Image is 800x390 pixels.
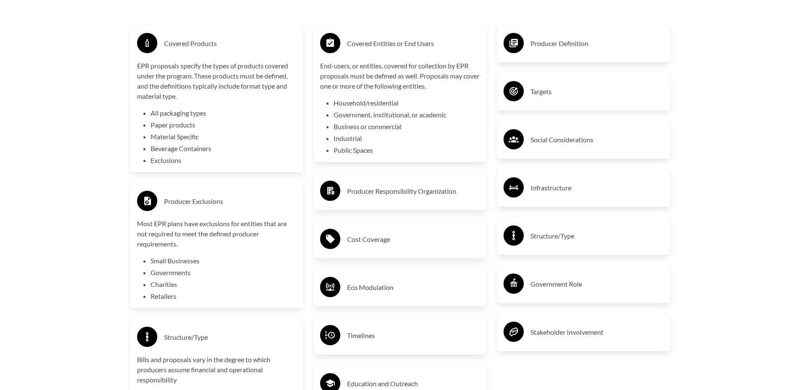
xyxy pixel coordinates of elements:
[347,281,480,294] h3: Eco Modulation
[151,120,297,130] li: Paper products
[334,133,480,144] li: Industrial
[531,325,663,339] h3: Stakeholder Involvement
[531,85,663,98] h3: Targets
[151,108,297,118] li: All packaging types
[320,61,480,91] p: End-users, or entities, covered for collection by EPR proposals must be defined as well. Proposal...
[531,181,663,195] h3: Infrastructure
[531,133,663,146] h3: Social Considerations
[151,291,297,301] li: Retailers
[164,330,297,344] h3: Structure/Type
[137,61,297,101] p: EPR proposals specify the types of products covered under the program. These products must be def...
[137,355,297,385] p: Bills and proposals vary in the degree to which producers assume financial and operational respon...
[334,98,480,108] li: Household/residential
[164,37,297,50] h3: Covered Products
[347,329,480,342] h3: Timelines
[151,144,297,154] li: Beverage Containers
[164,195,297,208] h3: Producer Exclusions
[151,268,297,278] li: Governments
[151,279,297,290] li: Charities
[347,184,480,198] h3: Producer Responsibility Organization
[531,37,663,50] h3: Producer Definition
[334,122,480,132] li: Business or commercial
[347,233,480,246] h3: Cost Coverage
[531,229,663,243] h3: Structure/Type
[151,155,297,165] li: Exclusions
[334,145,480,155] li: Public Spaces
[334,110,480,120] li: Government, institutional, or academic
[347,37,480,50] h3: Covered Entities or End Users
[151,132,297,142] li: Material Specific
[137,219,297,249] p: Most EPR plans have exclusions for entities that are not required to meet the defined producer re...
[151,256,297,266] li: Small Businesses
[531,277,663,291] h3: Government Role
